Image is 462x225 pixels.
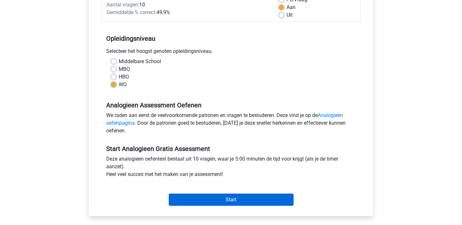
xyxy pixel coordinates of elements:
span: Gemiddelde % correct: [107,9,157,15]
h5: Start Analogieen Gratis Assessment [106,145,356,153]
label: Uit [287,11,293,19]
label: WO [119,81,127,88]
span: Aantal vragen: [107,2,139,8]
div: Deze analogieen oefentest bestaat uit 10 vragen, waar je 5:00 minuten de tijd voor krijgt (als je... [101,155,361,181]
div: We raden aan eerst de veelvoorkomende patronen en vragen te bestuderen. Deze vind je op de . Door... [101,112,361,137]
h5: Analogieen Assessment Oefenen [106,101,356,109]
div: 10 [102,1,274,9]
input: Start [169,194,294,206]
div: Selecteer het hoogst genoten opleidingsniveau. [101,47,361,58]
div: 49,9% [102,9,274,16]
h5: Opleidingsniveau [106,32,356,45]
label: HBO [119,73,129,81]
label: Middelbare School [119,58,161,65]
label: Aan [287,4,295,11]
label: MBO [119,65,130,73]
